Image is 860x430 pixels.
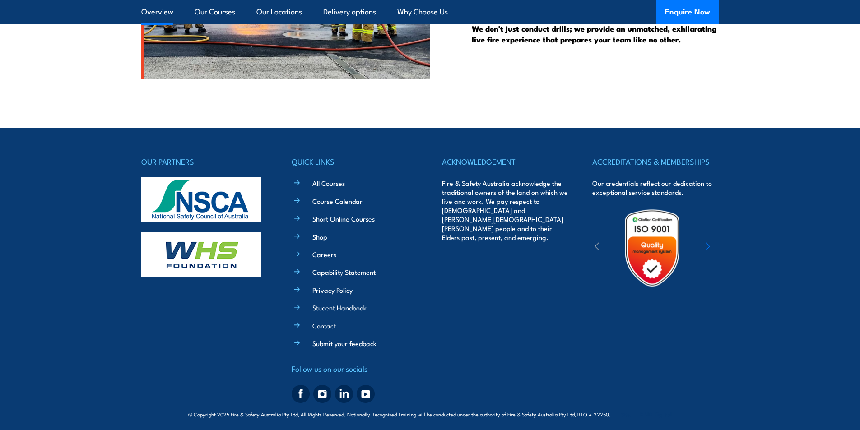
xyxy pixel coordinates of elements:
[621,411,672,418] span: Site:
[613,208,692,287] img: Untitled design (19)
[312,232,327,241] a: Shop
[312,250,336,259] a: Careers
[442,179,568,242] p: Fire & Safety Australia acknowledge the traditional owners of the land on which we live and work....
[312,338,377,348] a: Submit your feedback
[472,23,716,45] strong: We don’t just conduct drills; we provide an unmatched, exhilarating live fire experience that pre...
[442,155,568,168] h4: ACKNOWLEDGEMENT
[141,177,261,222] img: nsca-logo-footer
[292,362,418,375] h4: Follow us on our socials
[292,155,418,168] h4: QUICK LINKS
[312,303,367,312] a: Student Handbook
[592,179,719,197] p: Our credentials reflect our dedication to exceptional service standards.
[692,232,771,264] img: ewpa-logo
[141,232,261,277] img: whs-logo-footer
[312,214,375,223] a: Short Online Courses
[312,196,363,206] a: Course Calendar
[312,267,376,277] a: Capability Statement
[188,410,672,418] span: © Copyright 2025 Fire & Safety Australia Pty Ltd, All Rights Reserved. Nationally Recognised Trai...
[312,178,345,188] a: All Courses
[640,409,672,418] a: KND Digital
[312,285,353,295] a: Privacy Policy
[141,155,268,168] h4: OUR PARTNERS
[312,321,336,330] a: Contact
[592,155,719,168] h4: ACCREDITATIONS & MEMBERSHIPS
